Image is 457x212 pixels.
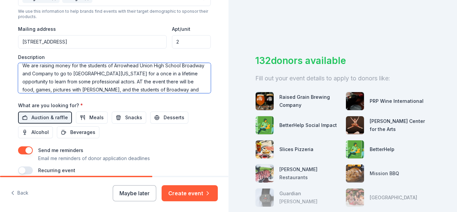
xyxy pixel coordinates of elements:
div: 132 donors available [255,54,430,68]
button: Alcohol [18,126,53,138]
img: photo for Sharon Lynne Wilson Center for the Arts [346,116,364,134]
img: photo for BetterHelp Social Impact [256,116,274,134]
span: Auction & raffle [31,114,68,122]
div: PRP Wine International [370,97,424,105]
button: Create event [162,185,218,201]
div: BetterHelp Social Impact [279,121,337,129]
span: Meals [89,114,104,122]
label: Apt/unit [172,26,190,32]
img: photo for PRP Wine International [346,92,364,110]
textarea: We are raising money for the students of Arrowhead Union High School Broadway and Company to go t... [18,63,211,93]
div: We use this information to help brands find events with their target demographic to sponsor their... [18,9,211,19]
p: Email me reminders of donor application deadlines [38,154,150,162]
div: Fill out your event details to apply to donors like: [255,73,430,84]
span: Desserts [164,114,184,122]
button: Meals [76,112,108,124]
button: Maybe later [113,185,156,201]
label: Description [18,54,45,61]
label: Send me reminders [38,147,83,153]
input: # [172,35,210,49]
button: Desserts [150,112,188,124]
button: Back [11,186,28,200]
span: Alcohol [31,128,49,136]
img: photo for Slices Pizzeria [256,140,274,158]
span: Beverages [70,128,95,136]
img: photo for Raised Grain Brewing Company [256,92,274,110]
button: Beverages [57,126,99,138]
label: What are you looking for? [18,102,83,109]
div: Raised Grain Brewing Company [279,93,340,109]
div: BetterHelp [370,145,394,153]
input: Enter a US address [18,35,167,49]
button: Snacks [112,112,146,124]
label: Mailing address [18,26,56,32]
button: Auction & raffle [18,112,72,124]
img: photo for BetterHelp [346,140,364,158]
div: [PERSON_NAME] Center for the Arts [370,117,431,133]
span: Snacks [125,114,142,122]
div: Slices Pizzeria [279,145,313,153]
label: Recurring event [38,167,75,173]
